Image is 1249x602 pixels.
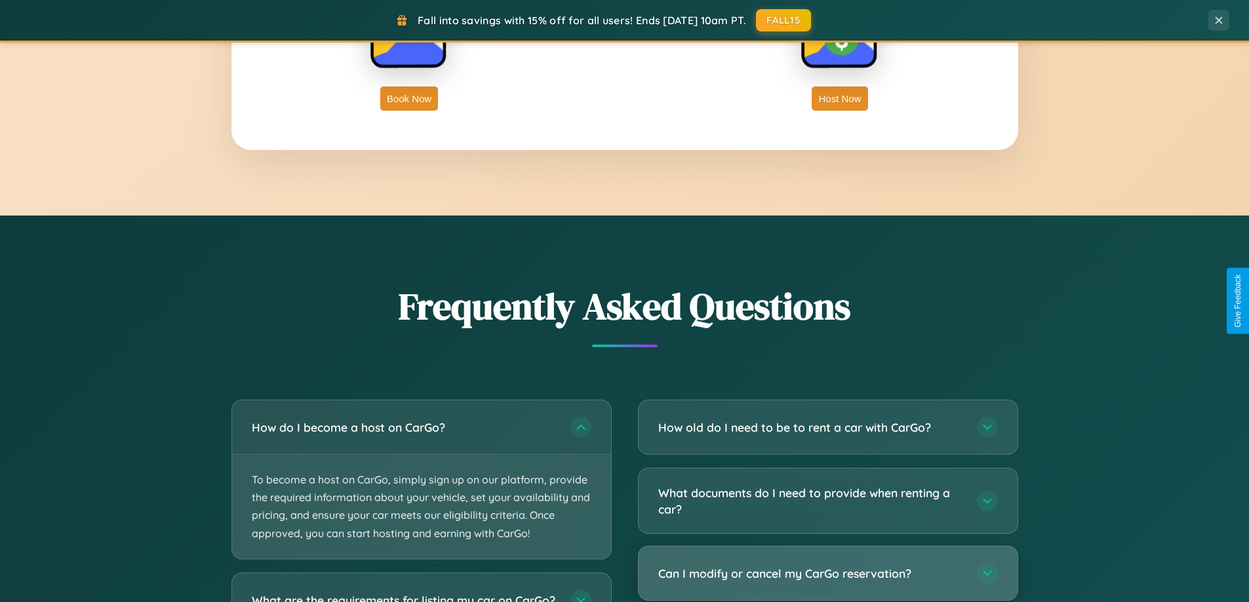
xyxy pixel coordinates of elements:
p: To become a host on CarGo, simply sign up on our platform, provide the required information about... [232,455,611,559]
h3: How old do I need to be to rent a car with CarGo? [658,419,964,436]
div: Give Feedback [1233,274,1242,328]
h3: Can I modify or cancel my CarGo reservation? [658,565,964,582]
h3: How do I become a host on CarGo? [252,419,557,436]
button: Host Now [812,86,867,111]
h2: Frequently Asked Questions [231,281,1018,331]
h3: What documents do I need to provide when renting a car? [658,485,964,517]
button: Book Now [380,86,438,111]
button: FALL15 [756,9,811,31]
span: Fall into savings with 15% off for all users! Ends [DATE] 10am PT. [418,14,746,27]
